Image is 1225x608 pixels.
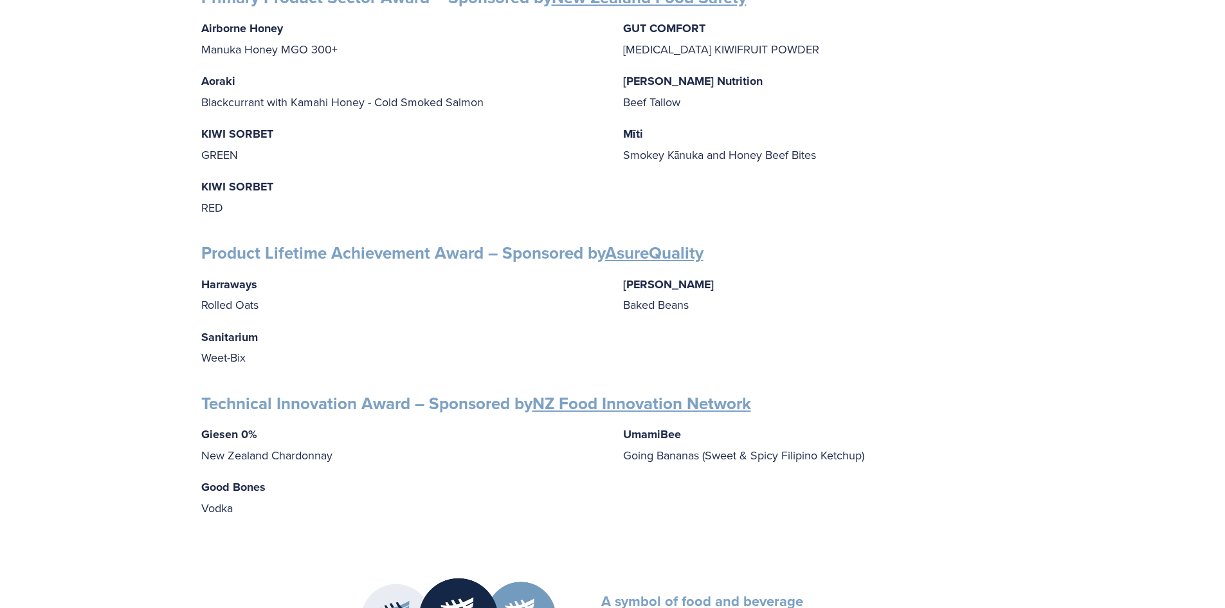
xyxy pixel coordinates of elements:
p: Rolled Oats [201,274,603,315]
a: AsureQuality [605,241,703,265]
strong: GUT COMFORT [623,20,705,37]
strong: Harraways [201,276,257,293]
strong: [PERSON_NAME] Nutrition [623,73,763,89]
p: Vodka [201,477,603,518]
p: Beef Tallow [623,71,1024,112]
strong: Airborne Honey [201,20,283,37]
p: Going Bananas (Sweet & Spicy Filipino Ketchup) [623,424,1024,465]
strong: Aoraki [201,73,235,89]
p: Weet-Bix [201,327,603,368]
strong: Product Lifetime Achievement Award – Sponsored by [201,241,703,265]
p: RED [201,176,603,217]
strong: Giesen 0% [201,426,257,443]
strong: Good Bones [201,479,266,495]
p: Smokey Kānuka and Honey Beef Bites [623,124,1024,165]
strong: Sanitarium [201,329,258,345]
strong: KIWI SORBET [201,125,273,142]
p: Blackcurrant with Kamahi Honey - Cold Smoked Salmon [201,71,603,112]
p: [MEDICAL_DATA] KIWIFRUIT POWDER [623,18,1024,59]
strong: Mīti [623,125,643,142]
p: Baked Beans [623,274,1024,315]
strong: Technical Innovation Award – Sponsored by [201,391,751,416]
strong: UmamiBee [623,426,681,443]
p: New Zealand Chardonnay [201,424,603,465]
p: Manuka Honey MGO 300+ [201,18,603,59]
p: GREEN [201,124,603,165]
a: NZ Food Innovation Network [532,391,751,416]
strong: [PERSON_NAME] [623,276,714,293]
strong: KIWI SORBET [201,178,273,195]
